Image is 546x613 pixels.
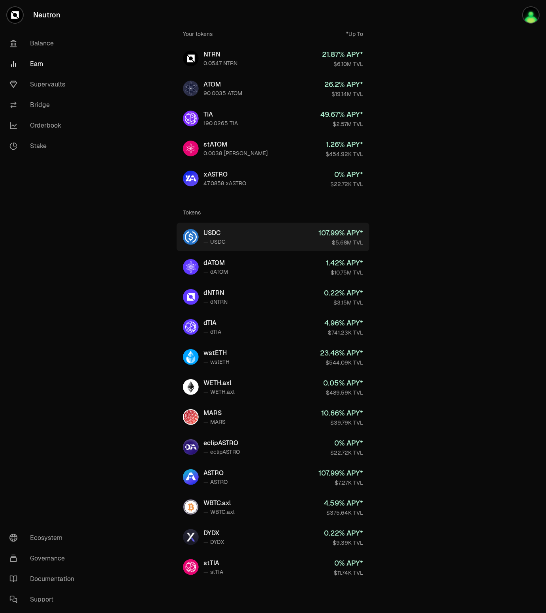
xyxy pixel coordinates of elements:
img: stTIA [183,559,199,575]
div: $5.68M TVL [318,239,363,246]
a: dNTRNdNTRN— dNTRN0.22% APY*$3.15M TVL [177,283,369,311]
div: dATOM [203,258,228,268]
a: TIATIA190.0265 TIA49.67% APY*$2.57M TVL [177,104,369,133]
a: Earn [3,54,85,74]
div: $11.74K TVL [334,569,363,577]
div: $22.72K TVL [330,180,363,188]
div: dTIA [203,318,221,328]
div: 4.59 % APY* [324,498,363,509]
div: 0.05 % APY* [323,378,363,389]
div: WBTC.axl [203,498,235,508]
div: — ASTRO [203,478,228,486]
div: — WETH.axl [203,388,235,396]
div: ATOM [203,80,242,89]
div: $2.57M TVL [320,120,363,128]
img: Keplr primary wallet [523,7,539,23]
div: 107.99 % APY* [318,468,363,479]
a: Orderbook [3,115,85,136]
img: WBTC.axl [183,499,199,515]
a: dTIAdTIA— dTIA4.96% APY*$741.23K TVL [177,313,369,341]
a: WETH.axlWETH.axl— WETH.axl0.05% APY*$489.59K TVL [177,373,369,401]
div: 47.0858 xASTRO [203,179,246,187]
div: USDC [203,228,226,238]
div: 49.67 % APY* [320,109,363,120]
div: 0 % APY* [334,558,363,569]
div: — dTIA [203,328,221,336]
a: Bridge [3,95,85,115]
img: eclipASTRO [183,439,199,455]
img: stATOM [183,141,199,156]
img: ASTRO [183,469,199,485]
img: dATOM [183,259,199,275]
a: eclipASTROeclipASTRO— eclipASTRO0% APY*$22.72K TVL [177,433,369,461]
div: 0.22 % APY* [324,528,363,539]
a: WBTC.axlWBTC.axl— WBTC.axl4.59% APY*$375.64K TVL [177,493,369,521]
div: — MARS [203,418,226,426]
a: stTIAstTIA— stTIA0% APY*$11.74K TVL [177,553,369,581]
img: xASTRO [183,171,199,186]
div: $10.75M TVL [326,269,363,276]
img: MARS [183,409,199,425]
img: DYDX [183,529,199,545]
div: — WBTC.axl [203,508,235,516]
div: xASTRO [203,170,246,179]
div: — dNTRN [203,298,228,306]
div: $6.10M TVL [322,60,363,68]
div: Your tokens [183,30,213,38]
div: TIA [203,110,238,119]
a: Balance [3,33,85,54]
a: xASTROxASTRO47.0858 xASTRO0% APY*$22.72K TVL [177,164,369,193]
a: Stake [3,136,85,156]
a: Ecosystem [3,528,85,548]
div: 23.48 % APY* [320,348,363,359]
a: Documentation [3,569,85,589]
div: $741.23K TVL [324,329,363,337]
div: — USDC [203,238,226,246]
div: dNTRN [203,288,228,298]
div: $9.39K TVL [324,539,363,547]
a: ASTROASTRO— ASTRO107.99% APY*$7.27K TVL [177,463,369,491]
div: stATOM [203,140,268,149]
div: 107.99 % APY* [318,228,363,239]
div: WETH.axl [203,378,235,388]
div: 21.87 % APY* [322,49,363,60]
a: DYDXDYDX— DYDX0.22% APY*$9.39K TVL [177,523,369,551]
div: 0 % APY* [330,438,363,449]
img: TIA [183,111,199,126]
a: NTRNNTRN0.0547 NTRN21.87% APY*$6.10M TVL [177,44,369,73]
div: 4.96 % APY* [324,318,363,329]
img: USDC [183,229,199,245]
a: stATOMstATOM0.0038 [PERSON_NAME]1.26% APY*$454.92K TVL [177,134,369,163]
div: — wstETH [203,358,230,366]
div: $22.72K TVL [330,449,363,457]
div: $39.79K TVL [321,419,363,427]
div: 190.0265 TIA [203,119,238,127]
a: Supervaults [3,74,85,95]
a: dATOMdATOM— dATOM1.42% APY*$10.75M TVL [177,253,369,281]
a: Support [3,589,85,610]
div: $544.09K TVL [320,359,363,367]
img: dTIA [183,319,199,335]
img: NTRN [183,51,199,66]
a: Governance [3,548,85,569]
div: Tokens [183,209,201,216]
img: ATOM [183,81,199,96]
div: 0.0038 [PERSON_NAME] [203,149,268,157]
img: wstETH [183,349,199,365]
div: 90.0035 ATOM [203,89,242,97]
div: MARS [203,408,226,418]
a: USDCUSDC— USDC107.99% APY*$5.68M TVL [177,223,369,251]
div: $7.27K TVL [318,479,363,487]
div: 0.22 % APY* [324,288,363,299]
div: — stTIA [203,568,223,576]
div: $454.92K TVL [326,150,363,158]
a: MARSMARS— MARS10.66% APY*$39.79K TVL [177,403,369,431]
div: 0 % APY* [330,169,363,180]
a: wstETHwstETH— wstETH23.48% APY*$544.09K TVL [177,343,369,371]
div: stTIA [203,558,223,568]
div: ASTRO [203,468,228,478]
img: WETH.axl [183,379,199,395]
div: 26.2 % APY* [324,79,363,90]
div: — DYDX [203,538,224,546]
div: 1.42 % APY* [326,258,363,269]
